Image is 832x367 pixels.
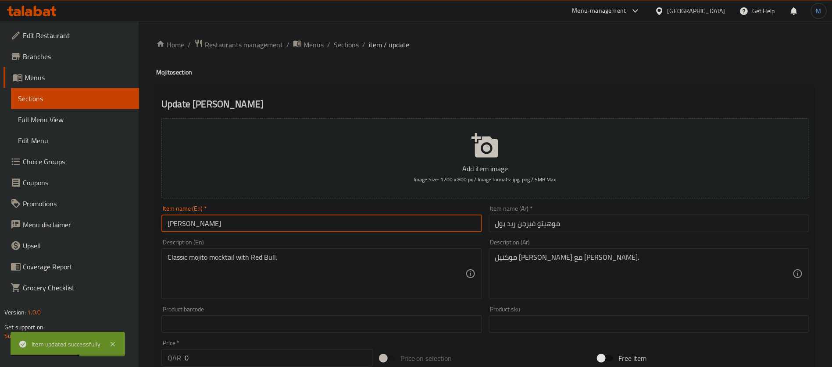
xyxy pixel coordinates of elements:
span: Price on selection [400,353,452,363]
span: Promotions [23,198,132,209]
span: Version: [4,307,26,318]
input: Please enter product sku [489,315,809,333]
h2: Update [PERSON_NAME] [161,98,809,111]
span: Choice Groups [23,156,132,167]
input: Enter name Ar [489,215,809,232]
input: Please enter product barcode [161,315,482,333]
span: Menus [304,39,324,50]
a: Menus [293,39,324,50]
span: Menu disclaimer [23,219,132,230]
span: Restaurants management [205,39,283,50]
a: Home [156,39,184,50]
span: item / update [369,39,409,50]
a: Restaurants management [194,39,283,50]
li: / [327,39,330,50]
span: Edit Menu [18,135,132,146]
span: Sections [18,93,132,104]
span: Coupons [23,177,132,188]
textarea: موكتيل [PERSON_NAME] مع [PERSON_NAME]. [495,253,793,295]
span: Menus [25,72,132,83]
span: Get support on: [4,321,45,333]
a: Grocery Checklist [4,277,139,298]
p: Add item image [175,163,796,174]
span: Edit Restaurant [23,30,132,41]
li: / [362,39,365,50]
a: Menu disclaimer [4,214,139,235]
input: Please enter price [185,349,373,367]
a: Branches [4,46,139,67]
a: Sections [11,88,139,109]
textarea: Classic mojito mocktail with Red Bull. [168,253,465,295]
button: Add item imageImage Size: 1200 x 800 px / Image formats: jpg, png / 5MB Max. [161,118,809,198]
a: Promotions [4,193,139,214]
a: Upsell [4,235,139,256]
span: Free item [618,353,646,363]
li: / [286,39,289,50]
a: Choice Groups [4,151,139,172]
a: Full Menu View [11,109,139,130]
a: Sections [334,39,359,50]
div: [GEOGRAPHIC_DATA] [668,6,725,16]
nav: breadcrumb [156,39,814,50]
span: Image Size: 1200 x 800 px / Image formats: jpg, png / 5MB Max. [414,174,557,184]
div: Menu-management [572,6,626,16]
span: Grocery Checklist [23,282,132,293]
h4: Mojito section [156,68,814,77]
a: Coupons [4,172,139,193]
a: Support.OpsPlatform [4,330,60,342]
div: Item updated successfully [32,339,100,349]
span: Branches [23,51,132,62]
span: Full Menu View [18,114,132,125]
span: M [816,6,821,16]
span: Coverage Report [23,261,132,272]
a: Edit Restaurant [4,25,139,46]
p: QAR [168,353,181,363]
a: Coverage Report [4,256,139,277]
span: Upsell [23,240,132,251]
a: Menus [4,67,139,88]
a: Edit Menu [11,130,139,151]
span: 1.0.0 [27,307,41,318]
input: Enter name En [161,215,482,232]
li: / [188,39,191,50]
